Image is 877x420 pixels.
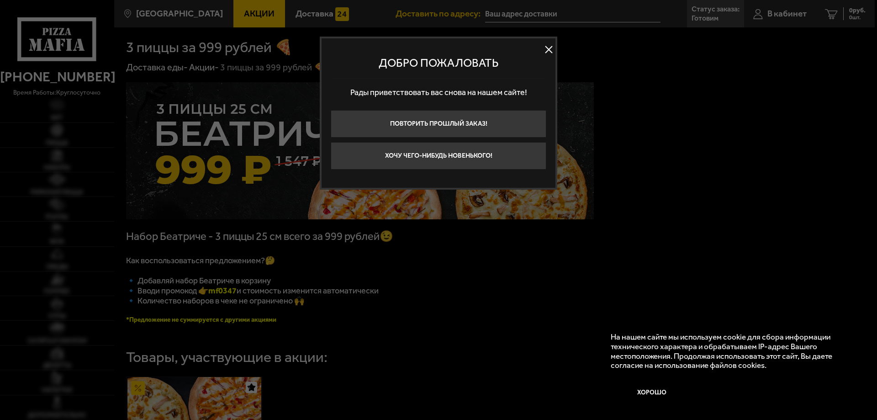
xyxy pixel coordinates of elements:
[331,56,546,70] p: Добро пожаловать
[331,79,546,106] p: Рады приветствовать вас снова на нашем сайте!
[611,332,850,370] p: На нашем сайте мы используем cookie для сбора информации технического характера и обрабатываем IP...
[331,142,546,170] button: Хочу чего-нибудь новенького!
[611,379,693,406] button: Хорошо
[331,110,546,138] button: Повторить прошлый заказ!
